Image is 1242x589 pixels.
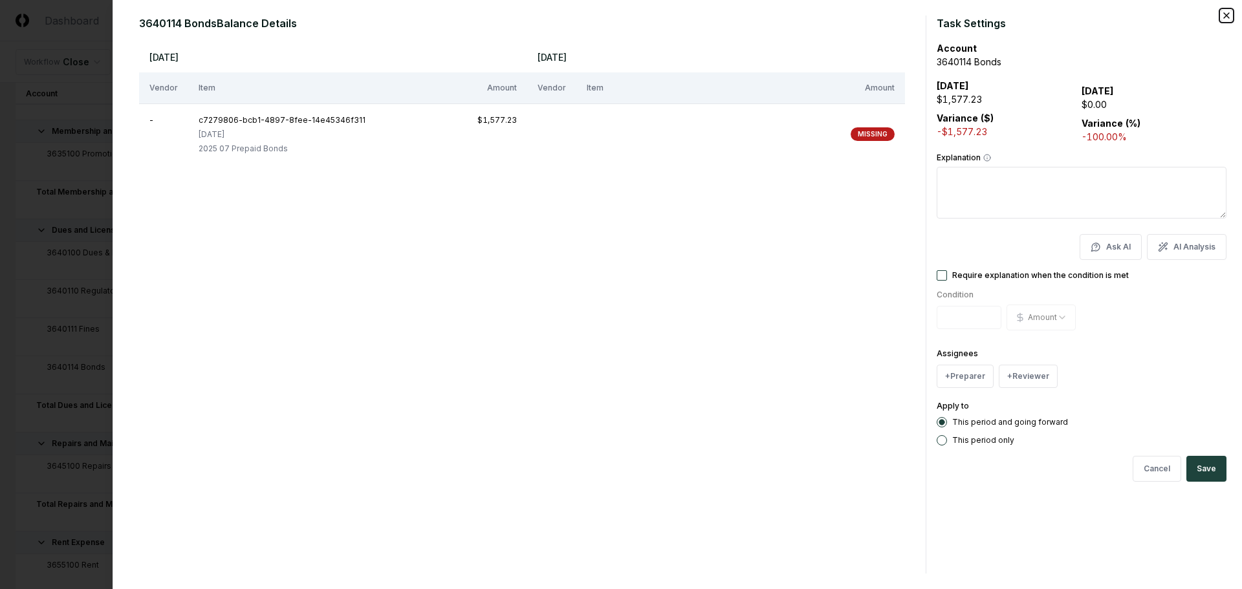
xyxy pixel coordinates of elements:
[149,114,178,126] div: -
[937,125,1082,138] div: -$1,577.23
[952,418,1068,426] label: This period and going forward
[576,72,855,103] th: Item
[1186,456,1226,482] button: Save
[937,43,977,54] b: Account
[527,72,576,103] th: Vendor
[952,272,1129,279] label: Require explanation when the condition is met
[139,41,527,72] th: [DATE]
[937,365,994,388] button: +Preparer
[937,348,978,358] label: Assignees
[139,72,188,103] th: Vendor
[937,401,969,411] label: Apply to
[999,365,1058,388] button: +Reviewer
[139,16,915,31] h2: 3640114 Bonds Balance Details
[467,72,527,103] th: Amount
[1080,234,1142,260] button: Ask AI
[855,72,905,103] th: Amount
[188,72,467,103] th: Item
[937,80,969,91] b: [DATE]
[1133,456,1181,482] button: Cancel
[1082,85,1114,96] b: [DATE]
[1082,130,1226,144] div: -100.00%
[937,16,1226,31] h2: Task Settings
[937,92,1082,106] div: $1,577.23
[851,127,895,141] div: MISSING
[937,55,1226,69] div: 3640114 Bonds
[199,129,365,140] div: [DATE]
[199,114,365,126] div: c7279806-bcb1-4897-8fee-14e45346f311
[952,436,1014,444] label: This period only
[937,112,994,123] b: Variance ($)
[199,143,365,155] div: 2025 07 Prepaid Bonds
[983,154,991,162] button: Explanation
[937,154,1226,162] label: Explanation
[477,114,517,126] div: $1,577.23
[1082,118,1140,129] b: Variance (%)
[1082,98,1226,111] div: $0.00
[527,41,906,72] th: [DATE]
[1147,234,1226,260] button: AI Analysis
